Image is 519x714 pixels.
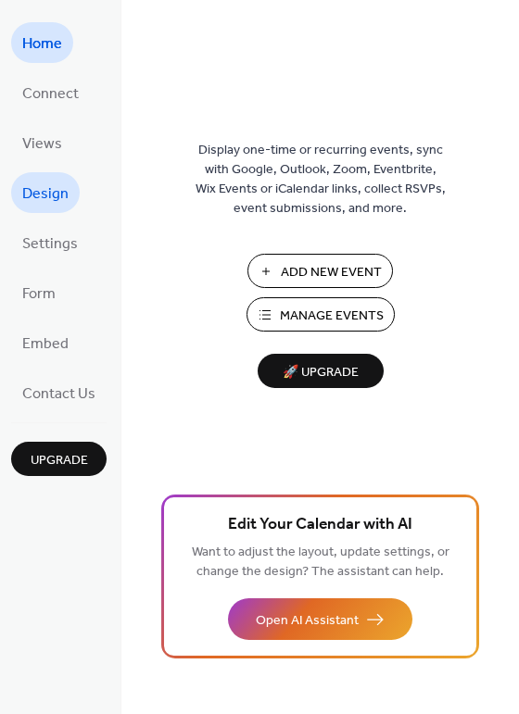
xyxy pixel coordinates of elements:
[11,172,80,213] a: Design
[247,297,395,332] button: Manage Events
[258,354,384,388] button: 🚀 Upgrade
[11,272,67,313] a: Form
[22,130,62,159] span: Views
[11,322,80,363] a: Embed
[192,540,449,584] span: Want to adjust the layout, update settings, or change the design? The assistant can help.
[22,80,79,109] span: Connect
[11,442,107,476] button: Upgrade
[280,307,384,326] span: Manage Events
[11,122,73,163] a: Views
[22,230,78,259] span: Settings
[11,22,73,63] a: Home
[22,330,69,359] span: Embed
[22,380,95,409] span: Contact Us
[11,222,89,263] a: Settings
[11,372,107,413] a: Contact Us
[247,254,393,288] button: Add New Event
[256,611,359,631] span: Open AI Assistant
[228,598,412,640] button: Open AI Assistant
[22,180,69,209] span: Design
[228,512,412,538] span: Edit Your Calendar with AI
[22,280,56,309] span: Form
[22,30,62,59] span: Home
[31,451,88,470] span: Upgrade
[269,360,373,385] span: 🚀 Upgrade
[281,263,382,282] span: Add New Event
[11,72,90,113] a: Connect
[196,141,446,219] span: Display one-time or recurring events, sync with Google, Outlook, Zoom, Eventbrite, Wix Events or ...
